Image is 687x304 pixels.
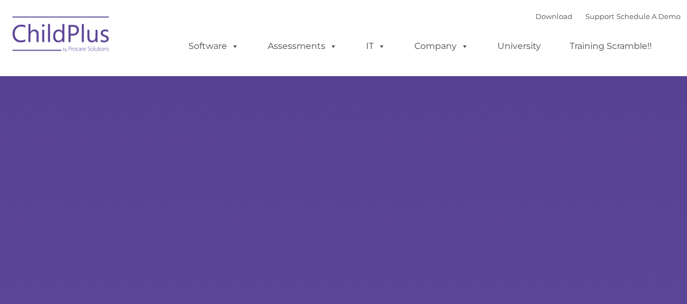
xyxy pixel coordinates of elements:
img: ChildPlus by Procare Solutions [7,9,116,63]
font: | [535,12,680,21]
a: IT [355,35,396,57]
a: Support [585,12,614,21]
a: Software [178,35,250,57]
a: Company [404,35,480,57]
a: Training Scramble!! [559,35,663,57]
a: Schedule A Demo [616,12,680,21]
a: Assessments [257,35,348,57]
a: Download [535,12,572,21]
a: University [487,35,552,57]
